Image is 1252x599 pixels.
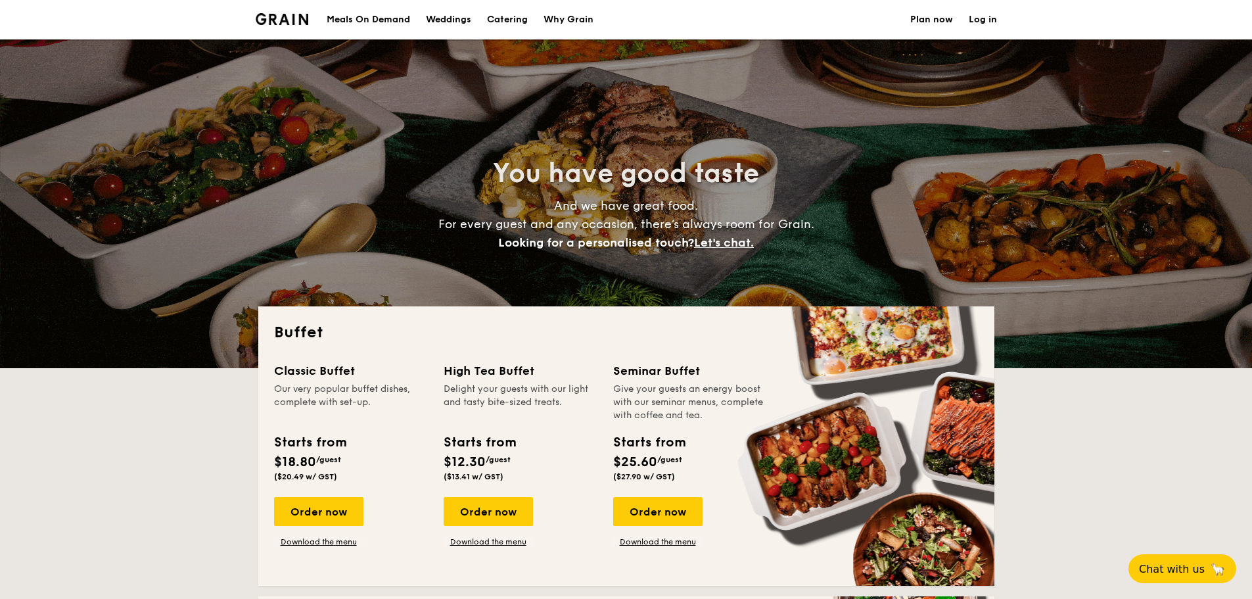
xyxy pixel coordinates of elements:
[444,537,533,547] a: Download the menu
[613,383,767,422] div: Give your guests an energy boost with our seminar menus, complete with coffee and tea.
[274,383,428,422] div: Our very popular buffet dishes, complete with set-up.
[613,497,703,526] div: Order now
[657,455,682,464] span: /guest
[444,454,486,470] span: $12.30
[613,454,657,470] span: $25.60
[444,472,503,481] span: ($13.41 w/ GST)
[316,455,341,464] span: /guest
[274,454,316,470] span: $18.80
[486,455,511,464] span: /guest
[1139,563,1205,575] span: Chat with us
[444,497,533,526] div: Order now
[274,362,428,380] div: Classic Buffet
[274,472,337,481] span: ($20.49 w/ GST)
[444,433,515,452] div: Starts from
[274,322,979,343] h2: Buffet
[613,433,685,452] div: Starts from
[444,362,597,380] div: High Tea Buffet
[1210,562,1226,577] span: 🦙
[1128,554,1236,583] button: Chat with us🦙
[613,362,767,380] div: Seminar Buffet
[613,537,703,547] a: Download the menu
[274,497,363,526] div: Order now
[694,235,754,250] span: Let's chat.
[274,433,346,452] div: Starts from
[444,383,597,422] div: Delight your guests with our light and tasty bite-sized treats.
[274,537,363,547] a: Download the menu
[613,472,675,481] span: ($27.90 w/ GST)
[256,13,309,25] img: Grain
[256,13,309,25] a: Logotype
